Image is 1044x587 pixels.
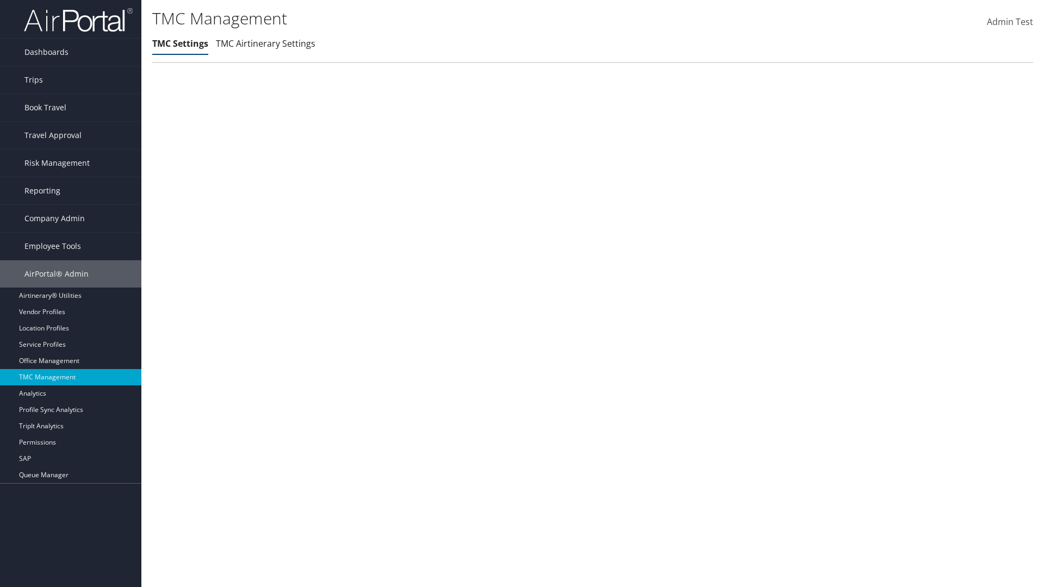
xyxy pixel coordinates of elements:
[24,260,89,288] span: AirPortal® Admin
[24,177,60,204] span: Reporting
[24,39,69,66] span: Dashboards
[24,122,82,149] span: Travel Approval
[152,7,739,30] h1: TMC Management
[216,38,315,49] a: TMC Airtinerary Settings
[24,7,133,33] img: airportal-logo.png
[24,205,85,232] span: Company Admin
[24,94,66,121] span: Book Travel
[24,66,43,93] span: Trips
[987,16,1033,28] span: Admin Test
[987,5,1033,39] a: Admin Test
[24,149,90,177] span: Risk Management
[152,38,208,49] a: TMC Settings
[24,233,81,260] span: Employee Tools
